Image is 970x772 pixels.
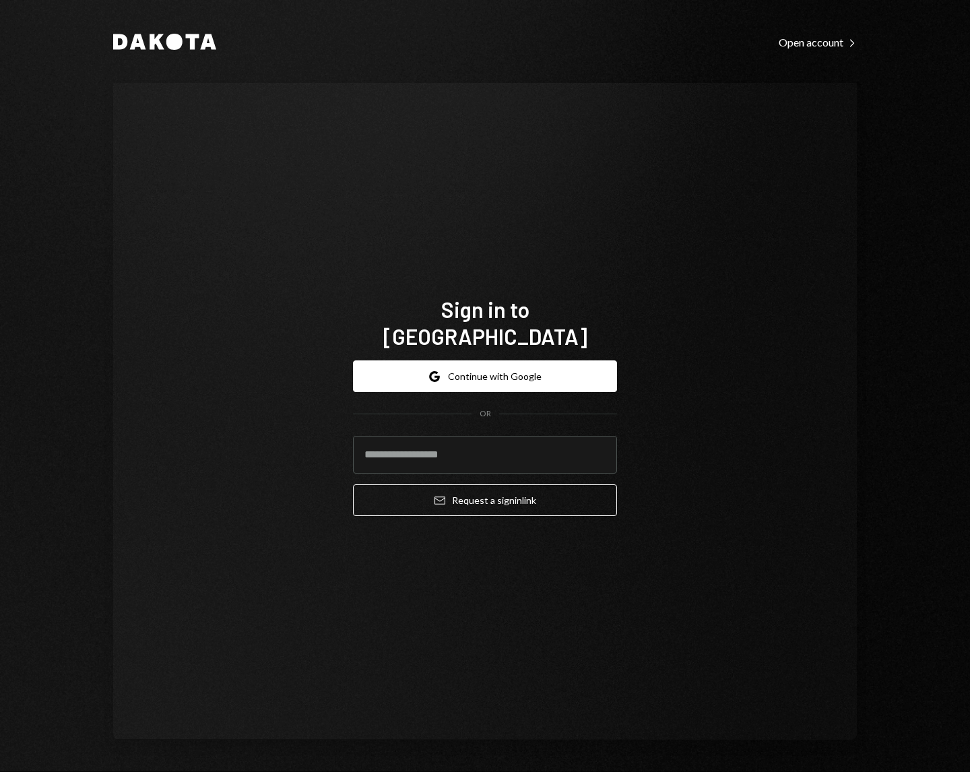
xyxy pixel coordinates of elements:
[353,484,617,516] button: Request a signinlink
[779,34,857,49] a: Open account
[480,408,491,420] div: OR
[779,36,857,49] div: Open account
[353,360,617,392] button: Continue with Google
[353,296,617,350] h1: Sign in to [GEOGRAPHIC_DATA]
